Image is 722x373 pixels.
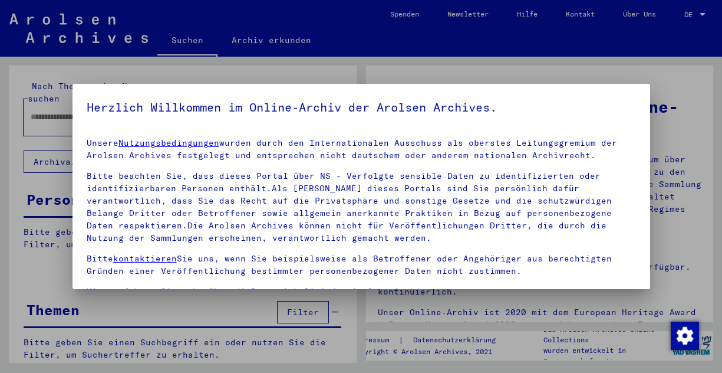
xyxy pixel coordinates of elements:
a: Datenrichtlinie [251,286,331,297]
p: Bitte beachten Sie, dass dieses Portal über NS - Verfolgte sensible Daten zu identifizierten oder... [87,170,636,244]
img: Zustimmung ändern [671,322,699,350]
h5: Herzlich Willkommen im Online-Archiv der Arolsen Archives. [87,98,636,117]
p: Unsere wurden durch den Internationalen Ausschuss als oberstes Leitungsgremium der Arolsen Archiv... [87,137,636,162]
a: kontaktieren [113,253,177,264]
p: Bitte Sie uns, wenn Sie beispielsweise als Betroffener oder Angehöriger aus berechtigten Gründen ... [87,253,636,277]
p: Hier erfahren Sie mehr über die der Arolsen Archives. [87,286,636,298]
a: Nutzungsbedingungen [118,138,219,148]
